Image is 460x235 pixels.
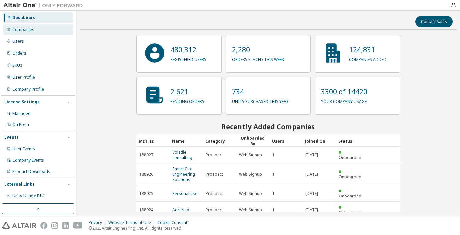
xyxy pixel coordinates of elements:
img: facebook.svg [40,222,47,229]
p: 2,621 [171,87,204,97]
span: Prospect [206,172,223,177]
div: User Profile [12,75,35,80]
div: Name [172,136,200,146]
span: Web Signup [239,191,262,196]
span: Web Signup [239,172,262,177]
p: pending orders [171,97,204,104]
span: [DATE] [305,191,318,196]
span: 1 [272,172,275,177]
div: User Events [12,146,35,152]
span: 1 [272,152,275,158]
div: Onboarded By [239,135,267,147]
div: Users [12,39,24,44]
img: Altair One [3,2,86,9]
span: [DATE] [305,172,318,177]
a: Smart Cax Engineering Solutions [172,166,195,182]
div: Product Downloads [12,169,50,174]
span: Prospect [206,207,223,213]
span: 188927 [139,152,153,158]
div: MDH ID [139,136,167,146]
span: 188925 [139,191,153,196]
div: Website Terms of Use [108,220,157,225]
div: On Prem [12,122,29,127]
span: Web Signup [239,152,262,158]
span: [DATE] [305,152,318,158]
div: Company Events [12,158,44,163]
div: Status [338,136,366,146]
span: 188926 [139,172,153,177]
span: 1 [272,191,275,196]
span: Onboarded [339,174,361,180]
span: 188924 [139,207,153,213]
h2: Recently Added Companies [136,122,400,131]
img: youtube.svg [73,222,83,229]
span: Onboarded [339,193,361,199]
div: Events [4,135,19,140]
div: Companies [12,27,34,32]
div: Category [205,136,233,146]
div: Joined On [305,136,333,146]
img: linkedin.svg [62,222,69,229]
p: units purchased this year [232,97,288,104]
div: Company Profile [12,87,44,92]
div: Users [272,136,300,146]
span: Prospect [206,152,223,158]
div: Orders [12,51,26,56]
img: altair_logo.svg [2,222,36,229]
span: Onboarded [339,210,361,215]
a: Volatile consulting [172,149,192,160]
a: Agri Neo [172,207,189,213]
div: Managed [12,111,31,116]
span: Units Usage BI [12,193,45,198]
p: registered users [171,55,206,62]
span: Web Signup [239,207,262,213]
div: External Links [4,182,35,187]
a: Personal use [172,191,197,196]
div: Dashboard [12,15,36,20]
div: Cookie Consent [157,220,191,225]
span: 1 [272,207,275,213]
span: [DATE] [305,207,318,213]
p: 734 [232,87,288,97]
img: instagram.svg [51,222,58,229]
div: SKUs [12,63,22,68]
p: 124,831 [349,45,387,55]
p: 2,280 [232,45,284,55]
p: 3300 of 14420 [321,87,367,97]
p: orders placed this week [232,55,284,62]
span: Prospect [206,191,223,196]
p: your company usage [321,97,367,104]
div: Privacy [89,220,108,225]
p: companies added [349,55,387,62]
button: Contact Sales [415,16,453,27]
span: Onboarded [339,155,361,160]
p: © 2025 Altair Engineering, Inc. All Rights Reserved. [89,225,191,231]
div: License Settings [4,99,40,105]
p: 480,312 [171,45,206,55]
